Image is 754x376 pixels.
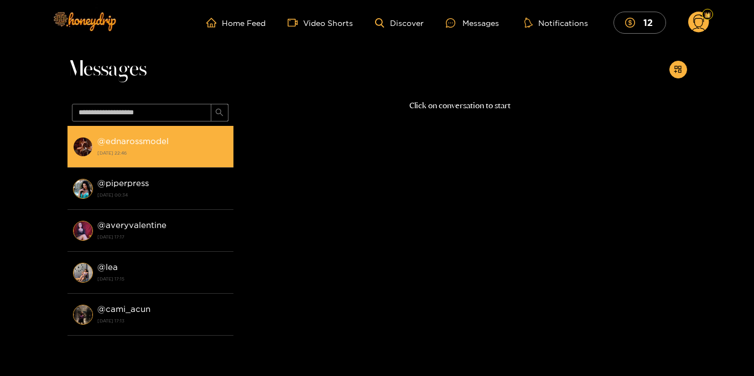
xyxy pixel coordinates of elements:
[97,316,228,326] strong: [DATE] 17:13
[375,18,423,28] a: Discover
[97,178,149,188] strong: @ piperpress
[704,12,711,18] img: Fan Level
[97,220,167,230] strong: @ averyvalentine
[97,190,228,200] strong: [DATE] 00:34
[446,17,499,29] div: Messages
[674,65,682,75] span: appstore-add
[73,179,93,199] img: conversation
[73,137,93,157] img: conversation
[97,148,228,158] strong: [DATE] 22:46
[613,12,666,33] button: 12
[206,18,222,28] span: home
[97,136,169,146] strong: @ ednarossmodel
[233,99,687,112] p: Click on conversation to start
[521,17,591,28] button: Notifications
[215,108,223,118] span: search
[97,304,150,314] strong: @ cami_acun
[73,263,93,283] img: conversation
[97,262,118,272] strong: @ lea
[642,17,654,28] mark: 12
[625,18,641,28] span: dollar
[73,221,93,241] img: conversation
[73,305,93,325] img: conversation
[288,18,353,28] a: Video Shorts
[97,274,228,284] strong: [DATE] 17:15
[97,232,228,242] strong: [DATE] 17:17
[67,56,147,83] span: Messages
[669,61,687,78] button: appstore-add
[288,18,303,28] span: video-camera
[211,104,228,121] button: search
[206,18,266,28] a: Home Feed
